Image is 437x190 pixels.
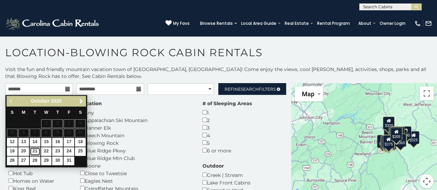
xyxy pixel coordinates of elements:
a: Rental Program [314,19,353,28]
div: $250 [389,127,401,140]
span: 2025 [51,98,61,104]
div: Appalachian Ski Mountain [80,116,192,124]
span: Sunday [11,110,13,115]
div: 1 [202,109,252,116]
div: $930 [400,126,411,139]
a: 20 [18,147,29,156]
div: Banner Elk [80,124,192,131]
div: Boone [80,162,192,169]
a: 25 [75,147,86,156]
label: Outdoor [202,162,224,169]
div: $260 [389,126,400,139]
a: 16 [52,138,63,147]
a: Real Estate [281,19,312,28]
div: 5 [202,139,252,147]
span: Friday [68,110,70,115]
a: RefineSearchFilters [218,83,286,95]
a: 18 [75,138,86,147]
a: 30 [52,157,63,165]
a: 28 [30,157,40,165]
div: $675 [384,127,396,140]
a: Local Area Guide [238,19,280,28]
div: $365 [395,133,407,147]
img: phone-regular-white.png [414,20,421,27]
a: 17 [64,138,74,147]
span: Refine Filters [225,87,276,92]
span: Monday [22,110,26,115]
span: Next [78,99,84,104]
a: 15 [41,138,52,147]
a: 21 [30,147,40,156]
a: About [355,19,375,28]
div: Any [80,109,192,116]
div: $200 [391,126,403,139]
span: October [31,98,50,104]
div: 2 [202,116,252,124]
a: Owner Login [376,19,409,28]
a: My Favs [165,20,190,27]
a: 19 [7,147,18,156]
label: # of Sleeping Areas [202,100,252,107]
div: $320 [383,116,395,129]
div: Blowing Rock [80,139,192,147]
a: 31 [64,157,74,165]
div: Homes on Water [9,177,70,184]
div: $375 [377,134,389,148]
div: Lake Front Cabins [202,179,260,186]
div: Blue Ridge Pkwy [80,147,192,154]
img: mail-regular-white.png [425,20,432,27]
div: 6 or more [202,147,252,154]
a: 13 [18,138,29,147]
div: Blue Ridge Mtn Club [80,154,192,162]
span: Search [241,87,259,92]
a: 24 [64,147,74,156]
button: Toggle fullscreen view [420,87,434,100]
div: 4 [202,131,252,139]
a: 27 [18,157,29,165]
div: $205 [390,127,402,140]
div: 3 [202,124,252,131]
a: 22 [41,147,52,156]
label: Location [80,100,102,107]
div: Close to Tweetsie [80,169,192,177]
span: Tuesday [34,110,36,115]
span: My Favs [173,20,190,27]
a: 29 [41,157,52,165]
div: Eagles Nest [80,177,192,184]
div: $325 [408,131,419,144]
div: $275 [383,135,395,148]
div: $165 [381,135,393,148]
div: Creek | Stream [202,171,260,179]
a: Browse Rentals [197,19,236,28]
a: 14 [30,138,40,147]
a: 26 [7,157,18,165]
img: White-1-2.png [5,17,101,30]
a: 23 [52,147,63,156]
span: Map [302,90,314,98]
span: Wednesday [44,110,48,115]
div: $275 [383,137,395,150]
a: 12 [7,138,18,147]
span: Thursday [56,110,59,115]
div: $175 [384,134,396,147]
button: Change map style [295,87,323,101]
div: Beech Mountain [80,131,192,139]
span: Saturday [79,110,82,115]
a: Next [77,97,85,106]
div: Hot Tub [9,169,70,177]
button: Map camera controls [420,174,434,188]
div: $355 [380,136,392,149]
